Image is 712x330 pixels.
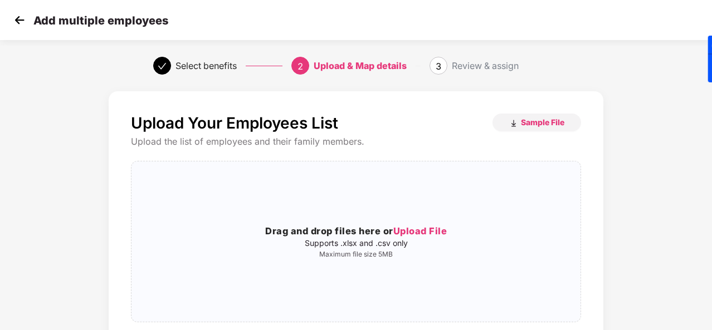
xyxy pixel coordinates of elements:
div: Select benefits [175,57,237,75]
div: Review & assign [452,57,519,75]
p: Upload Your Employees List [131,114,338,132]
span: 3 [436,61,441,72]
p: Supports .xlsx and .csv only [131,239,581,248]
button: Sample File [492,114,581,131]
p: Maximum file size 5MB [131,250,581,259]
img: download_icon [509,119,518,128]
p: Add multiple employees [33,14,168,27]
div: Upload the list of employees and their family members. [131,136,581,147]
h3: Drag and drop files here or [131,224,581,239]
span: 2 [298,61,303,72]
span: check [158,62,167,71]
span: Sample File [521,117,564,127]
span: Upload File [393,225,447,237]
img: svg+xml;base64,PHN2ZyB4bWxucz0iaHR0cDovL3d3dy53My5vcmcvMjAwMC9zdmciIHdpZHRoPSIzMCIgaGVpZ2h0PSIzMC... [11,12,28,28]
div: Upload & Map details [314,57,407,75]
span: Drag and drop files here orUpload FileSupports .xlsx and .csv onlyMaximum file size 5MB [131,161,581,322]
